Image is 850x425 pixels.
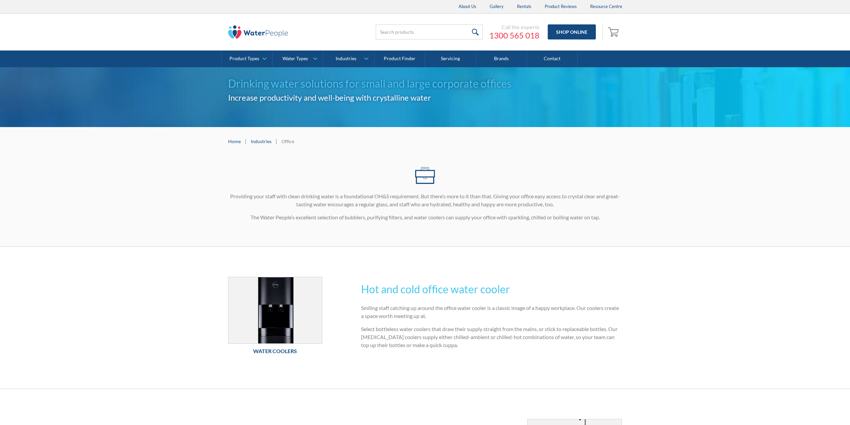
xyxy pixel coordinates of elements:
[273,50,323,67] a: Water Types
[323,50,374,67] a: Industries
[283,56,308,62] div: Water Types
[489,24,539,30] div: Call the experts
[228,25,288,39] img: The Water People
[608,26,621,37] img: shopping cart
[228,92,622,104] h2: Increase productivity and well-being with crystalline water
[374,50,425,67] a: Product Finder
[228,277,322,343] img: Water Coolers
[228,213,622,221] p: The Water People’s excellent selection of bubblers, purifying filters, and water coolers can supp...
[527,50,578,67] a: Contact
[361,325,622,349] p: Select bottleless water coolers that draw their supply straight from the mains, or stick to repla...
[244,137,247,145] div: |
[228,277,323,358] a: Water CoolersWater Coolers
[489,30,539,40] a: 1300 565 018
[548,24,596,39] a: Shop Online
[222,50,272,67] a: Product Types
[275,137,278,145] div: |
[228,192,622,208] p: Providing your staff with clean drinking water is a foundational OH&S requirement. But there’s mo...
[376,24,483,39] input: Search products
[361,304,622,320] p: Smiling staff catching up around the office water cooler is a classic image of a happy workplace....
[228,76,622,92] h1: Drinking water solutions for small and large corporate offices
[228,347,323,355] h6: Water Coolers
[425,50,476,67] a: Servicing
[229,56,259,62] div: Product Types
[361,281,622,297] h2: Hot and cold office water cooler
[251,138,272,145] a: Industries
[336,56,356,62] div: Industries
[606,24,622,40] a: Open empty cart
[228,138,241,145] a: Home
[282,138,294,145] div: Office
[476,50,527,67] a: Brands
